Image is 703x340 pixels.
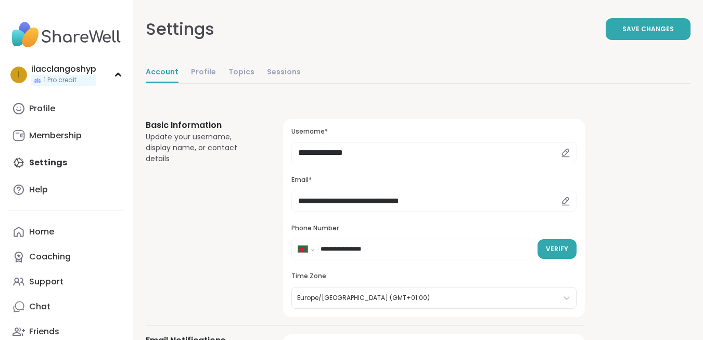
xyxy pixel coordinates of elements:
[8,123,124,148] a: Membership
[44,76,76,85] span: 1 Pro credit
[291,272,577,281] h3: Time Zone
[191,62,216,83] a: Profile
[146,119,258,132] h3: Basic Information
[267,62,301,83] a: Sessions
[146,62,178,83] a: Account
[146,17,214,42] div: Settings
[8,17,124,53] img: ShareWell Nav Logo
[8,96,124,121] a: Profile
[8,244,124,269] a: Coaching
[291,127,577,136] h3: Username*
[228,62,254,83] a: Topics
[18,68,20,82] span: i
[291,224,577,233] h3: Phone Number
[29,301,50,312] div: Chat
[29,103,55,114] div: Profile
[8,219,124,244] a: Home
[29,184,48,195] div: Help
[8,294,124,319] a: Chat
[31,63,96,75] div: ilacclangoshyp
[622,24,674,34] span: Save Changes
[29,276,63,287] div: Support
[29,326,59,337] div: Friends
[538,239,577,259] button: Verify
[29,251,71,263] div: Coaching
[546,244,568,254] span: Verify
[29,130,82,141] div: Membership
[146,132,258,164] div: Update your username, display name, or contact details
[606,18,691,40] button: Save Changes
[29,226,54,238] div: Home
[291,176,577,185] h3: Email*
[8,269,124,294] a: Support
[8,177,124,202] a: Help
